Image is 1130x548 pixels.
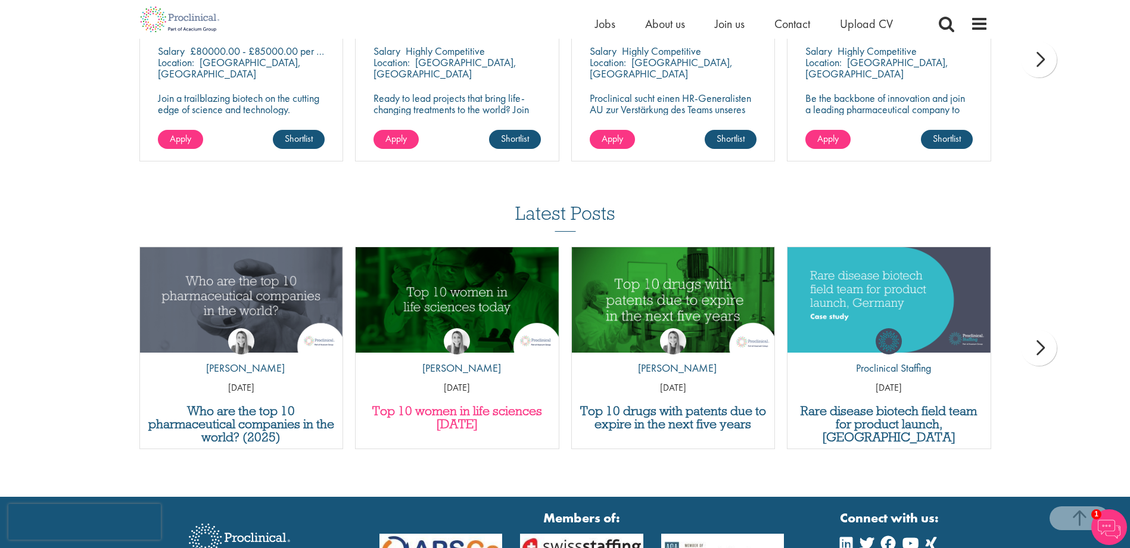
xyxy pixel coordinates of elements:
a: Hannah Burke [PERSON_NAME] [629,328,717,382]
a: Link to a post [572,247,775,353]
img: Hannah Burke [444,328,470,354]
a: Top 10 women in life sciences [DATE] [362,404,553,431]
span: Salary [158,44,185,58]
p: [PERSON_NAME] [629,360,717,376]
a: Shortlist [921,130,973,149]
a: Apply [373,130,419,149]
a: About us [645,16,685,32]
strong: Connect with us: [840,509,941,527]
img: Proclinical Staffing [876,328,902,354]
img: Chatbot [1091,509,1127,545]
a: Shortlist [273,130,325,149]
span: 1 [1091,509,1101,519]
a: Top 10 drugs with patents due to expire in the next five years [578,404,769,431]
span: Salary [805,44,832,58]
a: Link to a post [140,247,343,353]
span: Location: [158,55,194,69]
p: [PERSON_NAME] [197,360,285,376]
p: [GEOGRAPHIC_DATA], [GEOGRAPHIC_DATA] [158,55,301,80]
a: Jobs [595,16,615,32]
a: Shortlist [489,130,541,149]
a: Proclinical Staffing Proclinical Staffing [847,328,931,382]
p: [DATE] [572,381,775,395]
span: Apply [817,132,839,145]
span: Salary [590,44,617,58]
p: Proclinical sucht einen HR-Generalisten AU zur Verstärkung des Teams unseres Kunden in [GEOGRAPHI... [590,92,757,126]
img: Hannah Burke [228,328,254,354]
img: Hannah Burke [660,328,686,354]
p: [DATE] [140,381,343,395]
span: Location: [805,55,842,69]
strong: Members of: [379,509,785,527]
img: Top 10 blockbuster drugs facing patent expiry in the next 5 years [572,247,775,353]
p: Highly Competitive [838,44,917,58]
a: Contact [774,16,810,32]
p: Ready to lead projects that bring life-changing treatments to the world? Join our client at the f... [373,92,541,149]
a: Link to a post [787,247,991,353]
p: Be the backbone of innovation and join a leading pharmaceutical company to help keep life-changin... [805,92,973,138]
p: [PERSON_NAME] [413,360,501,376]
p: Proclinical Staffing [847,360,931,376]
p: [GEOGRAPHIC_DATA], [GEOGRAPHIC_DATA] [373,55,516,80]
div: next [1021,330,1057,366]
a: Link to a post [356,247,559,353]
p: [GEOGRAPHIC_DATA], [GEOGRAPHIC_DATA] [805,55,948,80]
h3: Latest Posts [515,203,615,232]
span: Salary [373,44,400,58]
img: Top 10 pharmaceutical companies in the world 2025 [140,247,343,353]
a: Shortlist [705,130,757,149]
p: [GEOGRAPHIC_DATA], [GEOGRAPHIC_DATA] [590,55,733,80]
p: [DATE] [787,381,991,395]
p: [DATE] [356,381,559,395]
a: Join us [715,16,745,32]
span: Location: [373,55,410,69]
p: Highly Competitive [406,44,485,58]
p: Join a trailblazing biotech on the cutting edge of science and technology. [158,92,325,115]
p: £80000.00 - £85000.00 per annum [190,44,343,58]
a: Upload CV [840,16,893,32]
a: Apply [805,130,851,149]
span: Apply [602,132,623,145]
div: next [1021,42,1057,77]
a: Apply [590,130,635,149]
a: Rare disease biotech field team for product launch, [GEOGRAPHIC_DATA] [793,404,985,444]
a: Who are the top 10 pharmaceutical companies in the world? (2025) [146,404,337,444]
iframe: reCAPTCHA [8,504,161,540]
span: Apply [170,132,191,145]
a: Hannah Burke [PERSON_NAME] [197,328,285,382]
a: Apply [158,130,203,149]
a: Hannah Burke [PERSON_NAME] [413,328,501,382]
p: Highly Competitive [622,44,701,58]
span: Apply [385,132,407,145]
span: Location: [590,55,626,69]
img: Top 10 women in life sciences today [356,247,559,353]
